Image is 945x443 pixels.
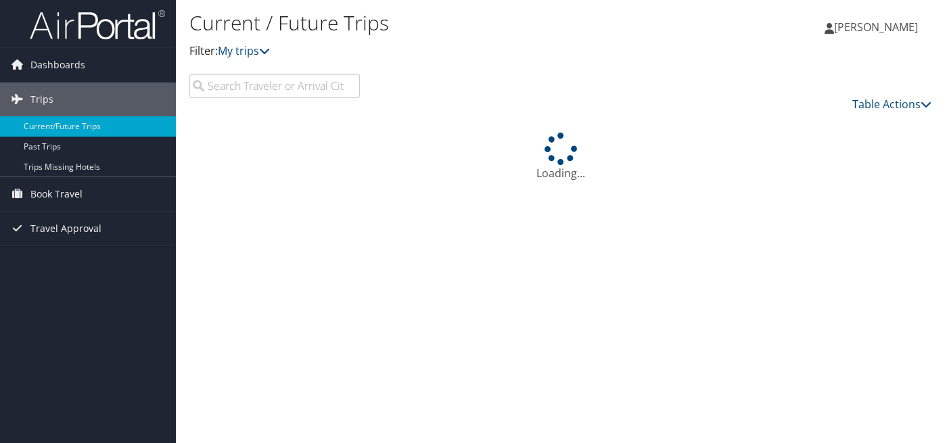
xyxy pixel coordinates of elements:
[852,97,931,112] a: Table Actions
[30,212,101,246] span: Travel Approval
[30,48,85,82] span: Dashboards
[189,9,684,37] h1: Current / Future Trips
[189,133,931,181] div: Loading...
[189,74,360,98] input: Search Traveler or Arrival City
[189,43,684,60] p: Filter:
[218,43,270,58] a: My trips
[30,83,53,116] span: Trips
[825,7,931,47] a: [PERSON_NAME]
[834,20,918,34] span: [PERSON_NAME]
[30,9,165,41] img: airportal-logo.png
[30,177,83,211] span: Book Travel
